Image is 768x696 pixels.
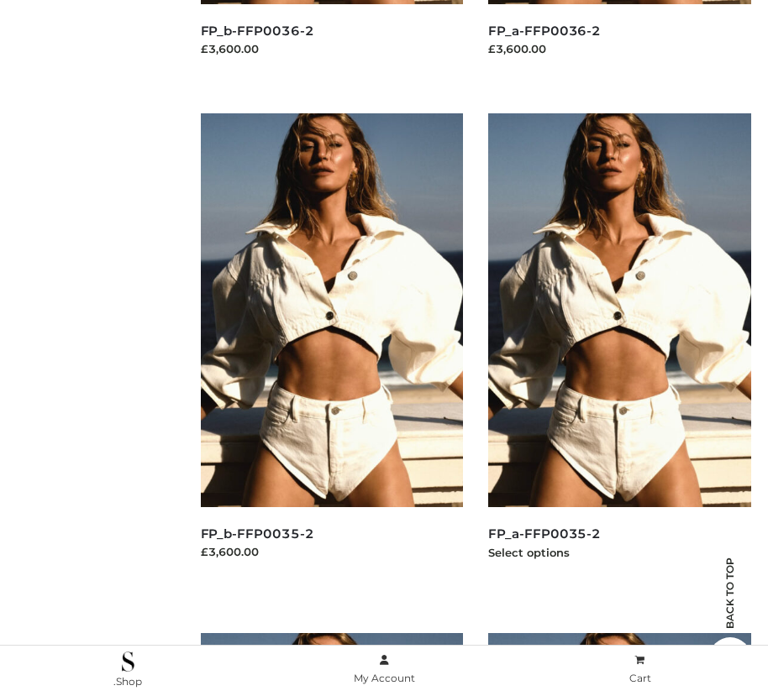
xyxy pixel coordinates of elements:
[512,651,768,688] a: Cart
[201,23,314,39] a: FP_b-FFP0036-2
[256,651,513,688] a: My Account
[201,543,464,560] div: £3,600.00
[201,40,464,57] div: £3,600.00
[488,23,601,39] a: FP_a-FFP0036-2
[113,675,142,688] span: .Shop
[488,526,601,542] a: FP_a-FFP0035-2
[201,526,314,542] a: FP_b-FFP0035-2
[709,587,751,629] span: Back to top
[354,672,415,684] span: My Account
[488,546,570,559] a: Select options
[488,40,751,57] div: £3,600.00
[122,652,134,672] img: .Shop
[629,672,651,684] span: Cart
